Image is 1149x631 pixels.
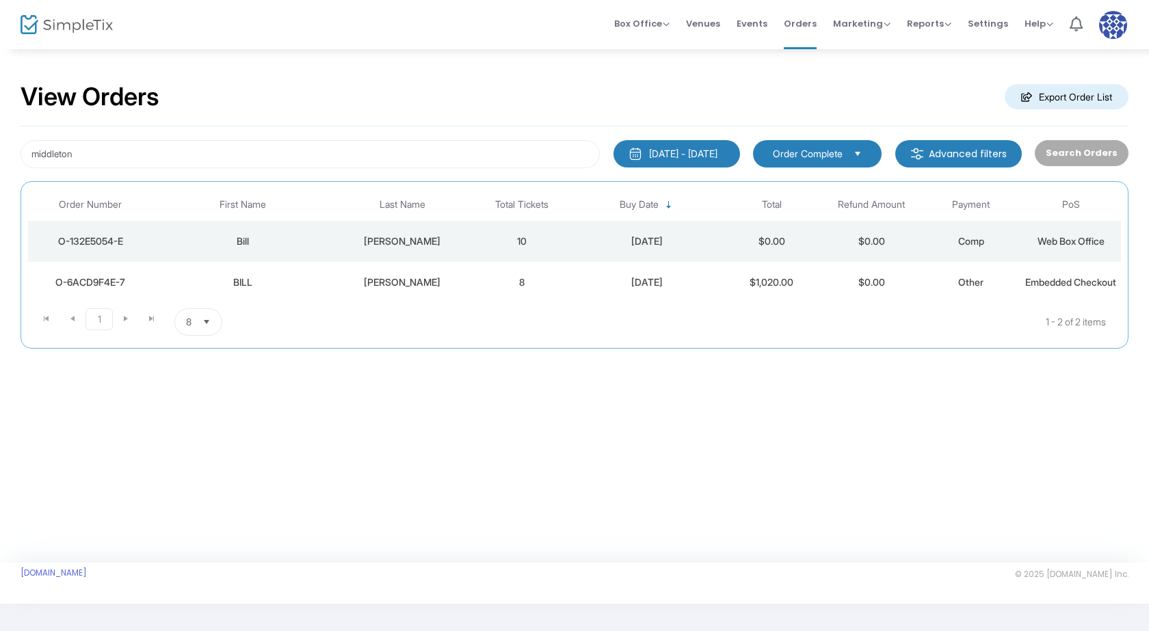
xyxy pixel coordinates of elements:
td: 8 [472,262,572,303]
div: 9/25/2025 [575,234,718,248]
img: monthly [629,147,642,161]
img: filter [910,147,924,161]
div: O-6ACD9F4E-7 [31,276,149,289]
button: Select [848,146,867,161]
span: Venues [686,6,720,41]
h2: View Orders [21,82,159,112]
th: Total Tickets [472,189,572,221]
input: Search by name, email, phone, order number, ip address, or last 4 digits of card [21,140,600,168]
th: Total [722,189,821,221]
span: 8 [186,315,191,329]
span: Order Number [59,199,122,211]
td: 10 [472,221,572,262]
span: Page 1 [85,308,113,330]
span: Comp [958,235,984,247]
span: Embedded Checkout [1025,276,1116,288]
th: Refund Amount [821,189,921,221]
div: Data table [28,189,1121,303]
span: Box Office [614,17,670,30]
div: O-132E5054-E [31,234,149,248]
span: PoS [1062,199,1080,211]
div: [DATE] - [DATE] [649,147,717,161]
td: $0.00 [722,221,821,262]
div: Middleton [336,234,468,248]
div: 9/24/2025 [575,276,718,289]
m-button: Export Order List [1005,84,1128,109]
span: © 2025 [DOMAIN_NAME] Inc. [1015,569,1128,580]
m-button: Advanced filters [895,140,1022,167]
span: Orders [784,6,817,41]
span: Reports [907,17,951,30]
span: Order Complete [773,147,843,161]
td: $0.00 [821,262,921,303]
td: $0.00 [821,221,921,262]
td: $1,020.00 [722,262,821,303]
span: Help [1025,17,1053,30]
div: MIDDLETON [336,276,468,289]
span: Buy Date [620,199,659,211]
span: Events [737,6,767,41]
span: Other [958,276,983,288]
a: [DOMAIN_NAME] [21,567,87,578]
span: Sortable [663,200,674,211]
div: Bill [156,234,329,248]
span: Last Name [380,199,425,211]
span: Payment [952,199,990,211]
button: [DATE] - [DATE] [613,140,740,167]
span: Settings [968,6,1008,41]
kendo-pager-info: 1 - 2 of 2 items [358,308,1106,336]
span: Marketing [833,17,890,30]
span: First Name [220,199,266,211]
button: Select [197,309,216,335]
span: Web Box Office [1038,235,1105,247]
div: BILL [156,276,329,289]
